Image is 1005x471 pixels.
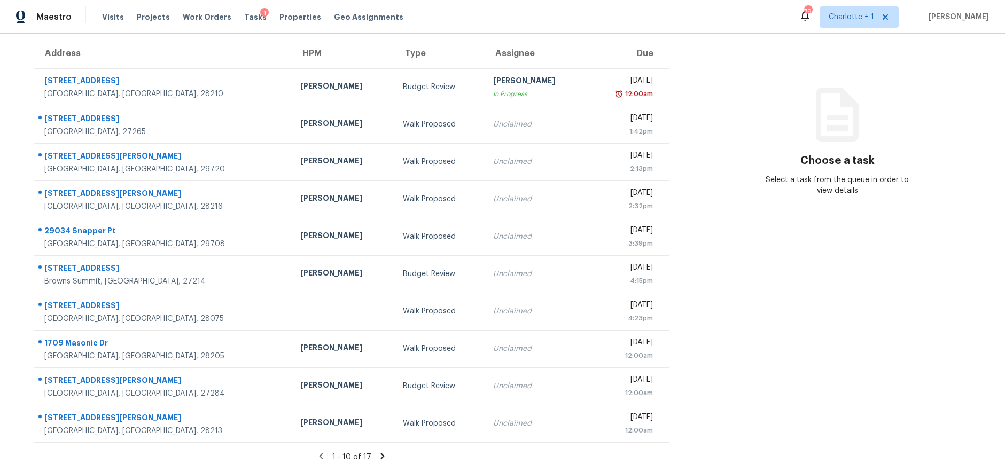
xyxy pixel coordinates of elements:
[403,418,476,429] div: Walk Proposed
[596,425,653,436] div: 12:00am
[44,412,283,426] div: [STREET_ADDRESS][PERSON_NAME]
[300,81,385,94] div: [PERSON_NAME]
[762,175,913,196] div: Select a task from the queue in order to view details
[292,38,394,68] th: HPM
[800,155,875,166] h3: Choose a task
[300,193,385,206] div: [PERSON_NAME]
[493,89,578,99] div: In Progress
[493,119,578,130] div: Unclaimed
[596,150,653,163] div: [DATE]
[403,231,476,242] div: Walk Proposed
[44,300,283,313] div: [STREET_ADDRESS]
[493,269,578,279] div: Unclaimed
[44,337,283,351] div: 1709 Masonic Dr
[804,6,812,17] div: 79
[44,113,283,127] div: [STREET_ADDRESS]
[596,113,653,126] div: [DATE]
[493,75,578,89] div: [PERSON_NAME]
[44,188,283,201] div: [STREET_ADDRESS][PERSON_NAME]
[485,38,587,68] th: Assignee
[596,374,653,388] div: [DATE]
[44,313,283,324] div: [GEOGRAPHIC_DATA], [GEOGRAPHIC_DATA], 28075
[403,156,476,167] div: Walk Proposed
[44,164,283,175] div: [GEOGRAPHIC_DATA], [GEOGRAPHIC_DATA], 29720
[44,151,283,164] div: [STREET_ADDRESS][PERSON_NAME]
[44,351,283,362] div: [GEOGRAPHIC_DATA], [GEOGRAPHIC_DATA], 28205
[829,12,874,22] span: Charlotte + 1
[403,306,476,317] div: Walk Proposed
[596,412,653,425] div: [DATE]
[300,268,385,281] div: [PERSON_NAME]
[44,75,283,89] div: [STREET_ADDRESS]
[596,350,653,361] div: 12:00am
[44,375,283,388] div: [STREET_ADDRESS][PERSON_NAME]
[493,343,578,354] div: Unclaimed
[596,201,653,211] div: 2:32pm
[403,119,476,130] div: Walk Proposed
[183,12,231,22] span: Work Orders
[34,38,292,68] th: Address
[596,163,653,174] div: 2:13pm
[300,230,385,244] div: [PERSON_NAME]
[102,12,124,22] span: Visits
[44,388,283,399] div: [GEOGRAPHIC_DATA], [GEOGRAPHIC_DATA], 27284
[137,12,170,22] span: Projects
[587,38,669,68] th: Due
[44,225,283,239] div: 29034 Snapper Pt
[44,276,283,287] div: Browns Summit, [GEOGRAPHIC_DATA], 27214
[596,300,653,313] div: [DATE]
[300,118,385,131] div: [PERSON_NAME]
[44,89,283,99] div: [GEOGRAPHIC_DATA], [GEOGRAPHIC_DATA], 28210
[614,89,623,99] img: Overdue Alarm Icon
[596,313,653,324] div: 4:23pm
[332,453,371,461] span: 1 - 10 of 17
[924,12,989,22] span: [PERSON_NAME]
[403,343,476,354] div: Walk Proposed
[260,8,269,19] div: 1
[394,38,485,68] th: Type
[403,269,476,279] div: Budget Review
[300,342,385,356] div: [PERSON_NAME]
[36,12,72,22] span: Maestro
[596,388,653,398] div: 12:00am
[300,380,385,393] div: [PERSON_NAME]
[403,194,476,205] div: Walk Proposed
[334,12,403,22] span: Geo Assignments
[596,238,653,249] div: 3:39pm
[300,417,385,430] div: [PERSON_NAME]
[403,82,476,92] div: Budget Review
[623,89,653,99] div: 12:00am
[596,262,653,276] div: [DATE]
[279,12,321,22] span: Properties
[403,381,476,391] div: Budget Review
[596,225,653,238] div: [DATE]
[493,381,578,391] div: Unclaimed
[493,418,578,429] div: Unclaimed
[596,75,653,89] div: [DATE]
[44,201,283,212] div: [GEOGRAPHIC_DATA], [GEOGRAPHIC_DATA], 28216
[44,127,283,137] div: [GEOGRAPHIC_DATA], 27265
[300,155,385,169] div: [PERSON_NAME]
[596,187,653,201] div: [DATE]
[596,337,653,350] div: [DATE]
[44,263,283,276] div: [STREET_ADDRESS]
[44,426,283,436] div: [GEOGRAPHIC_DATA], [GEOGRAPHIC_DATA], 28213
[493,231,578,242] div: Unclaimed
[244,13,267,21] span: Tasks
[44,239,283,249] div: [GEOGRAPHIC_DATA], [GEOGRAPHIC_DATA], 29708
[596,126,653,137] div: 1:42pm
[493,194,578,205] div: Unclaimed
[596,276,653,286] div: 4:15pm
[493,306,578,317] div: Unclaimed
[493,156,578,167] div: Unclaimed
